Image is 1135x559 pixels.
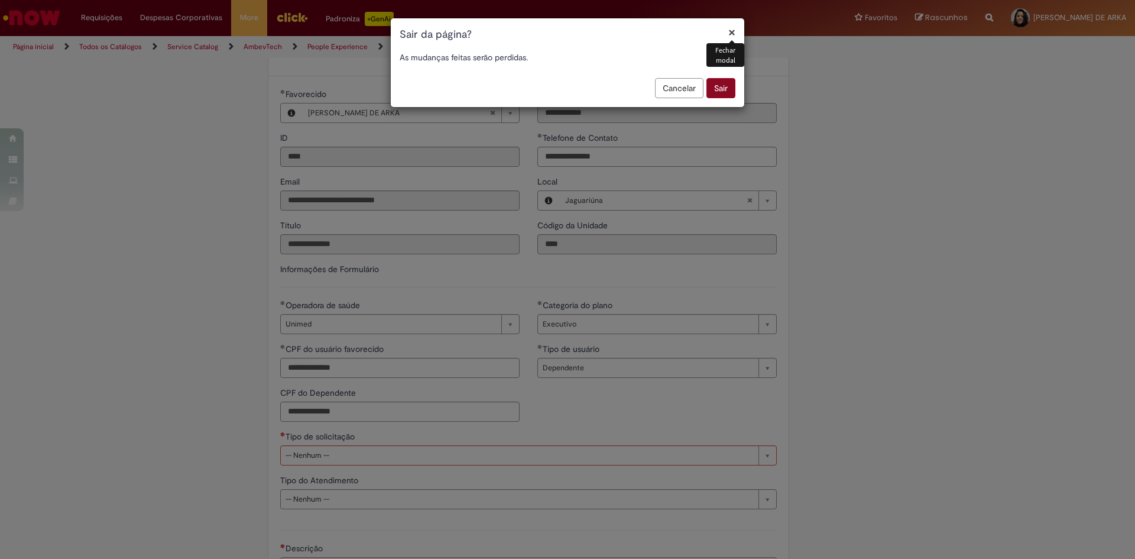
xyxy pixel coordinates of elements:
div: Fechar modal [706,43,744,67]
button: Fechar modal [728,26,735,38]
button: Cancelar [655,78,703,98]
p: As mudanças feitas serão perdidas. [400,51,735,63]
h1: Sair da página? [400,27,735,43]
button: Sair [706,78,735,98]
